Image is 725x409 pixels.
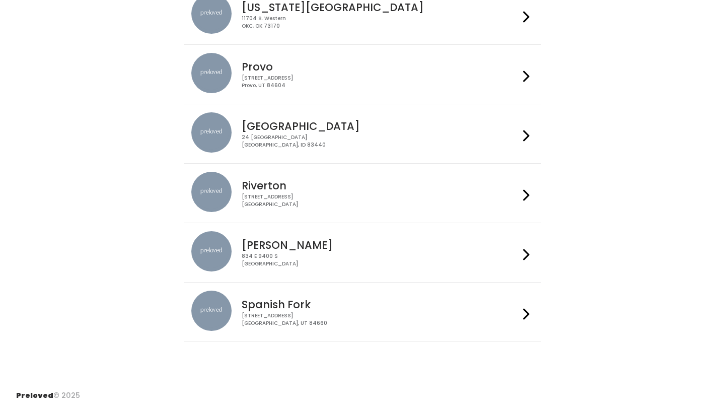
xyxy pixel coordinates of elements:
a: preloved location Provo [STREET_ADDRESS]Provo, UT 84604 [191,53,533,96]
a: preloved location Spanish Fork [STREET_ADDRESS][GEOGRAPHIC_DATA], UT 84660 [191,291,533,333]
div: [STREET_ADDRESS] [GEOGRAPHIC_DATA] [242,193,519,208]
div: 11704 S. Western OKC, OK 73170 [242,15,519,30]
img: preloved location [191,53,232,93]
h4: Riverton [242,180,519,191]
div: 24 [GEOGRAPHIC_DATA] [GEOGRAPHIC_DATA], ID 83440 [242,134,519,149]
div: 834 E 9400 S [GEOGRAPHIC_DATA] [242,253,519,267]
span: Preloved [16,390,53,400]
h4: [GEOGRAPHIC_DATA] [242,120,519,132]
a: preloved location [PERSON_NAME] 834 E 9400 S[GEOGRAPHIC_DATA] [191,231,533,274]
a: preloved location [GEOGRAPHIC_DATA] 24 [GEOGRAPHIC_DATA][GEOGRAPHIC_DATA], ID 83440 [191,112,533,155]
div: © 2025 [16,382,80,401]
h4: [PERSON_NAME] [242,239,519,251]
a: preloved location Riverton [STREET_ADDRESS][GEOGRAPHIC_DATA] [191,172,533,215]
div: [STREET_ADDRESS] [GEOGRAPHIC_DATA], UT 84660 [242,312,519,327]
img: preloved location [191,112,232,153]
h4: Provo [242,61,519,73]
img: preloved location [191,172,232,212]
h4: Spanish Fork [242,299,519,310]
div: [STREET_ADDRESS] Provo, UT 84604 [242,75,519,89]
img: preloved location [191,231,232,271]
h4: [US_STATE][GEOGRAPHIC_DATA] [242,2,519,13]
img: preloved location [191,291,232,331]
